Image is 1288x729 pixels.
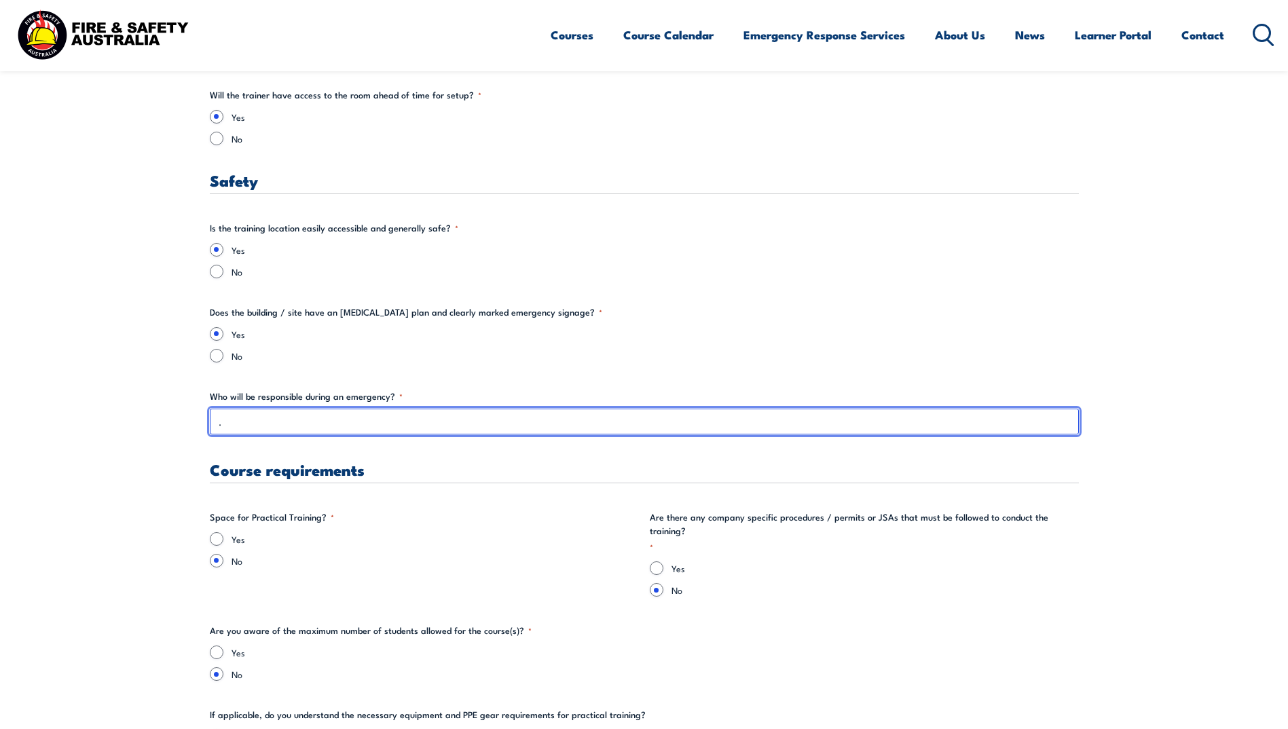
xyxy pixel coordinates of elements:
label: No [232,132,1079,145]
a: Learner Portal [1075,17,1152,53]
label: No [232,349,1079,362]
label: Who will be responsible during an emergency? [210,390,1079,403]
legend: Is the training location easily accessible and generally safe? [210,221,458,235]
h3: Course requirements [210,462,1079,477]
legend: Are you aware of the maximum number of students allowed for the course(s)? [210,624,532,637]
label: Yes [232,532,639,546]
a: News [1015,17,1045,53]
a: About Us [935,17,985,53]
label: Yes [671,561,1079,575]
label: No [232,554,639,567]
label: Yes [232,327,1079,341]
legend: Are there any company specific procedures / permits or JSAs that must be followed to conduct the ... [650,510,1079,553]
a: Courses [551,17,593,53]
legend: Space for Practical Training? [210,510,334,524]
label: No [232,265,1079,278]
a: Course Calendar [623,17,714,53]
a: Contact [1181,17,1224,53]
legend: Will the trainer have access to the room ahead of time for setup? [210,88,481,102]
label: Yes [232,110,1079,124]
legend: Does the building / site have an [MEDICAL_DATA] plan and clearly marked emergency signage? [210,305,602,319]
a: Emergency Response Services [743,17,905,53]
legend: If applicable, do you understand the necessary equipment and PPE gear requirements for practical ... [210,708,646,722]
label: No [232,667,1079,681]
label: Yes [232,646,1079,659]
label: Yes [232,243,1079,257]
h3: Safety [210,172,1079,188]
label: No [671,583,1079,597]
